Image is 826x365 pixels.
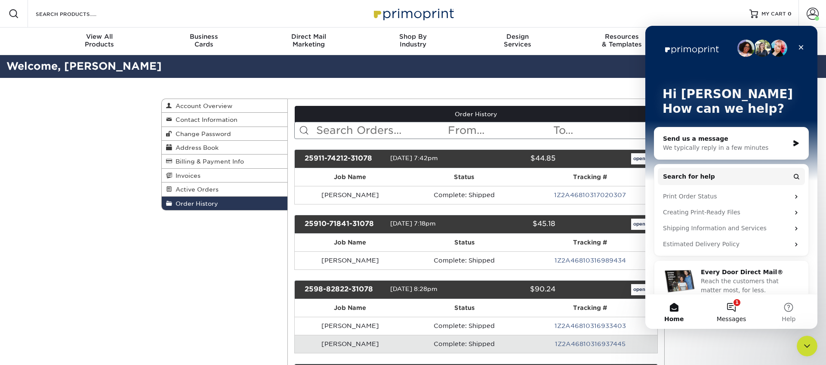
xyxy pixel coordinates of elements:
div: Marketing [256,33,361,48]
span: Address Book [172,144,219,151]
span: Billing & Payment Info [172,158,244,165]
div: 25910-71841-31078 [298,219,390,230]
input: Search Orders... [315,122,447,139]
span: [DATE] 7:18pm [390,220,436,227]
span: Change Password [172,130,231,137]
a: open [631,153,647,164]
td: [PERSON_NAME] [295,317,406,335]
a: Resources& Templates [570,28,674,55]
span: Contact Information [172,116,237,123]
th: Tracking # [522,168,657,186]
img: Primoprint [370,4,456,23]
span: Resources [570,33,674,40]
a: Order History [295,106,658,122]
span: Business [152,33,256,40]
td: Complete: Shipped [406,317,523,335]
a: Change Password [162,127,287,141]
td: [PERSON_NAME] [295,335,406,353]
div: 2598-82822-31078 [298,284,390,295]
div: 25911-74212-31078 [298,153,390,164]
span: Invoices [172,172,200,179]
a: Address Book [162,141,287,155]
div: $45.18 [469,219,561,230]
input: SEARCH PRODUCTS..... [35,9,119,19]
th: Tracking # [523,299,657,317]
div: Products [47,33,152,48]
a: Shop ByIndustry [361,28,465,55]
span: [DATE] 8:28pm [390,285,438,292]
a: Order History [162,197,287,210]
a: 1Z2A46810316933403 [555,322,626,329]
a: Direct MailMarketing [256,28,361,55]
th: Status [406,299,523,317]
td: [PERSON_NAME] [295,186,406,204]
span: [DATE] 7:42pm [390,155,438,161]
th: Status [406,234,523,251]
span: MY CART [761,10,786,18]
td: [PERSON_NAME] [295,251,406,269]
a: DesignServices [465,28,570,55]
span: 0 [788,11,792,17]
div: Cards [152,33,256,48]
th: Tracking # [523,234,657,251]
input: To... [552,122,657,139]
iframe: Intercom live chat [645,26,817,329]
div: & Templates [570,33,674,48]
td: Complete: Shipped [406,335,523,353]
a: Account Overview [162,99,287,113]
span: Account Overview [172,102,232,109]
th: Job Name [295,299,406,317]
div: Industry [361,33,465,48]
a: open [631,284,647,295]
a: Contact Information [162,113,287,127]
span: Active Orders [172,186,219,193]
span: Order History [172,200,218,207]
a: 1Z2A46810317020307 [554,192,626,198]
span: Direct Mail [256,33,361,40]
span: Shop By [361,33,465,40]
div: Services [465,33,570,48]
a: Invoices [162,169,287,182]
td: Complete: Shipped [406,251,523,269]
th: Job Name [295,168,406,186]
span: Design [465,33,570,40]
th: Job Name [295,234,406,251]
th: Status [406,168,523,186]
td: Complete: Shipped [406,186,523,204]
a: View AllProducts [47,28,152,55]
input: From... [447,122,552,139]
div: $44.85 [469,153,561,164]
a: 1Z2A46810316937445 [555,340,626,347]
a: 1Z2A46810316989434 [555,257,626,264]
a: Billing & Payment Info [162,155,287,168]
iframe: Intercom live chat [797,336,817,356]
a: Active Orders [162,182,287,196]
